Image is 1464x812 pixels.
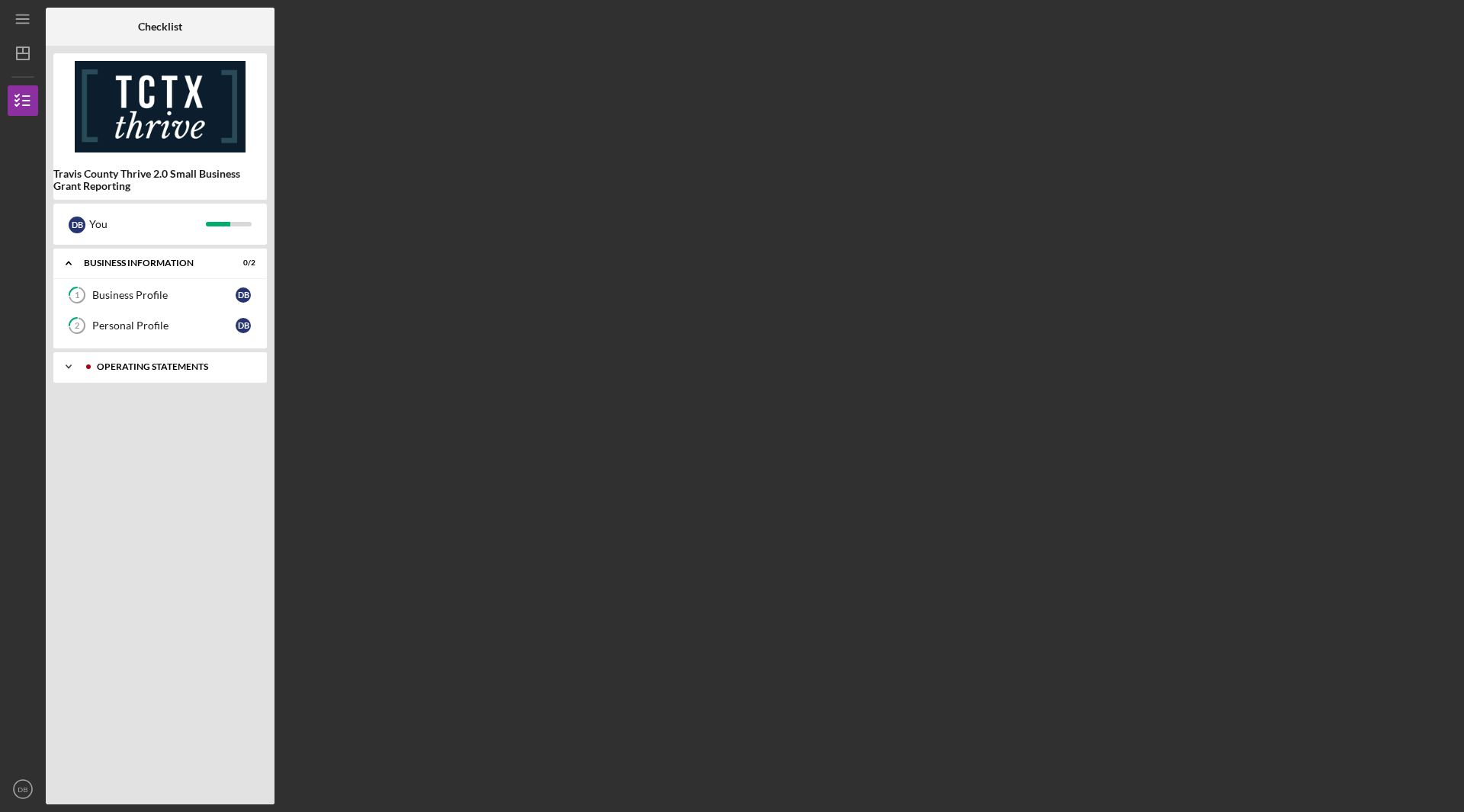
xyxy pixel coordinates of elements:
a: 1Business ProfileDB [61,280,259,310]
tspan: 1 [75,290,79,300]
b: Travis County Thrive 2.0 Small Business Grant Reporting [53,168,267,192]
div: D B [69,217,85,233]
div: 0 / 2 [228,258,255,268]
tspan: 2 [75,321,79,331]
div: BUSINESS INFORMATION [84,258,217,268]
text: DB [18,785,27,794]
div: D B [236,318,251,333]
div: D B [236,287,251,303]
b: Checklist [138,21,182,33]
div: Operating Statements [97,362,248,371]
a: 2Personal ProfileDB [61,310,259,341]
div: Business Profile [92,289,236,301]
div: You [89,211,206,237]
div: Personal Profile [92,319,236,332]
button: DB [8,774,38,804]
img: Product logo [53,61,267,152]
